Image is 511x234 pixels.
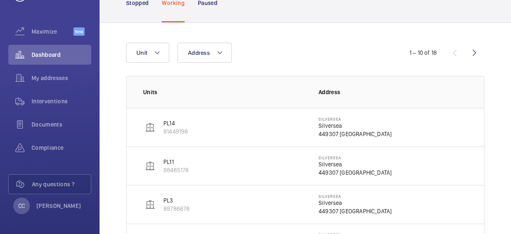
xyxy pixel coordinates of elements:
p: Units [143,88,305,96]
p: Silversea [319,122,392,130]
p: 89786678 [163,205,190,213]
img: elevator.svg [145,161,155,171]
img: elevator.svg [145,122,155,132]
p: [PERSON_NAME] [36,202,81,210]
p: PL11 [163,158,189,166]
span: Maximize [32,27,73,36]
p: PL3 [163,196,190,205]
span: Any questions ? [32,180,91,188]
p: CC [18,202,25,210]
span: My addresses [32,74,91,82]
p: Address [319,88,467,96]
span: Compliance [32,144,91,152]
p: 449307 [GEOGRAPHIC_DATA] [319,168,392,177]
p: Silversea [319,160,392,168]
p: 81449198 [163,127,188,136]
div: 1 – 10 of 18 [409,49,437,57]
button: Unit [126,43,169,63]
p: Silversea [319,199,392,207]
p: Silversea [319,117,392,122]
p: Silversea [319,194,392,199]
button: Address [178,43,232,63]
span: Interventions [32,97,91,105]
img: elevator.svg [145,200,155,210]
p: PL14 [163,119,188,127]
span: Unit [136,49,147,56]
p: 449307 [GEOGRAPHIC_DATA] [319,130,392,138]
p: Silversea [319,155,392,160]
p: 98465178 [163,166,189,174]
span: Dashboard [32,51,91,59]
span: Address [188,49,210,56]
span: Beta [73,27,85,36]
span: Documents [32,120,91,129]
p: 449307 [GEOGRAPHIC_DATA] [319,207,392,215]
